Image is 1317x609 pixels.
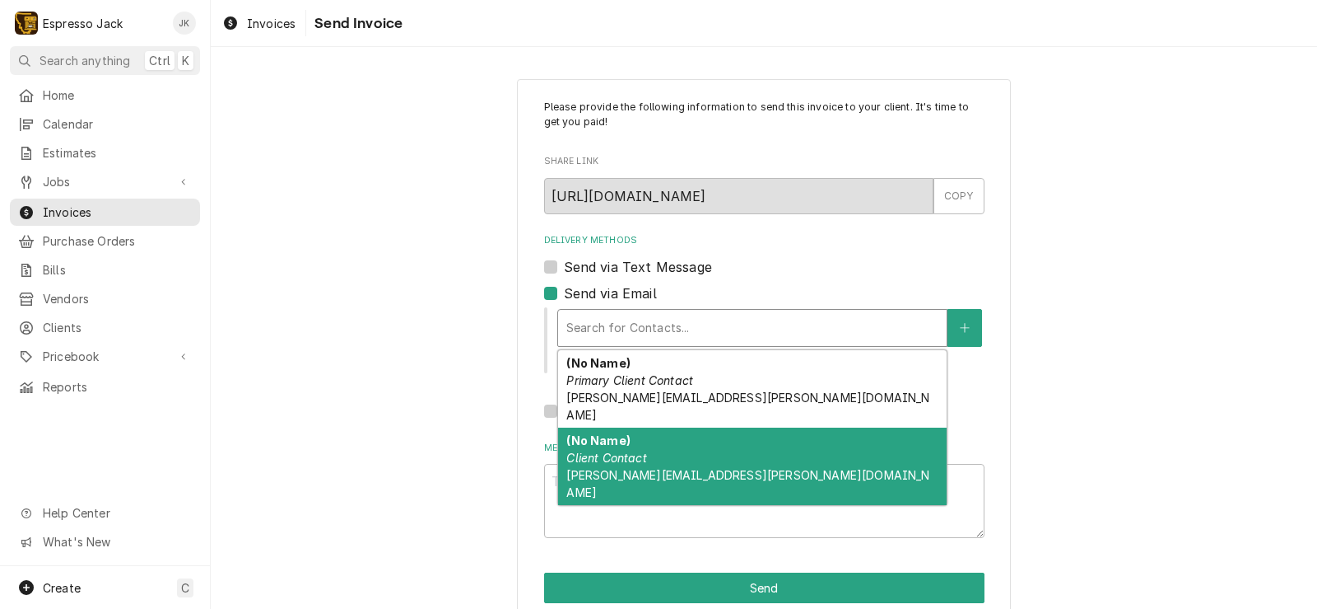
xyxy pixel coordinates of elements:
div: Share Link [544,155,984,213]
a: Clients [10,314,200,341]
span: Clients [43,319,192,336]
span: C [181,579,189,597]
span: Bills [43,261,192,279]
button: Search anythingCtrlK [10,46,200,75]
span: Help Center [43,504,190,522]
span: Reports [43,378,192,396]
span: Pricebook [43,348,167,365]
div: JK [173,12,196,35]
a: Bills [10,256,200,283]
a: Go to Pricebook [10,343,200,370]
button: COPY [933,178,984,214]
div: Button Group Row [544,573,984,603]
a: Invoices [216,10,302,37]
div: Invoice Send Form [544,100,984,538]
a: Vendors [10,285,200,312]
label: Delivery Methods [544,234,984,247]
a: Calendar [10,110,200,138]
a: Estimates [10,139,200,166]
div: Espresso Jack's Avatar [15,12,38,35]
span: Send Invoice [309,12,403,35]
span: Estimates [43,144,192,162]
a: Go to Jobs [10,168,200,195]
div: Message to Client [544,442,984,538]
em: Primary Client Contact [566,373,693,387]
span: Purchase Orders [43,232,192,250]
label: Share Link [544,155,984,168]
a: Home [10,82,200,109]
a: Reports [10,373,200,401]
div: Button Group [544,573,984,603]
a: Invoices [10,199,200,226]
span: Calendar [43,115,192,133]
label: Message to Client [544,442,984,455]
div: Delivery Methods [544,234,984,421]
button: Create New Contact [947,309,982,347]
span: [PERSON_NAME][EMAIL_ADDRESS][PERSON_NAME][DOMAIN_NAME] [566,391,929,422]
label: Send via Email [564,283,657,303]
span: Jobs [43,173,167,190]
label: Send via Text Message [564,257,712,277]
a: Go to What's New [10,528,200,555]
span: Home [43,87,192,104]
div: E [15,12,38,35]
span: Invoices [43,204,192,221]
svg: Create New Contact [960,322,970,334]
span: Create [43,581,81,595]
span: Invoices [247,15,296,32]
strong: (No Name) [566,356,630,370]
span: K [182,52,189,69]
button: Send [544,573,984,603]
p: Please provide the following information to send this invoice to your client. It's time to get yo... [544,100,984,130]
span: [PERSON_NAME][EMAIL_ADDRESS][PERSON_NAME][DOMAIN_NAME] [566,468,929,499]
a: Go to Help Center [10,499,200,527]
strong: (No Name) [566,433,630,447]
em: Client Contact [566,451,646,465]
span: What's New [43,533,190,550]
div: Espresso Jack [43,15,123,32]
a: Purchase Orders [10,227,200,255]
span: Search anything [40,52,130,69]
span: Ctrl [149,52,170,69]
div: Jack Kehoe's Avatar [173,12,196,35]
span: Vendors [43,290,192,307]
